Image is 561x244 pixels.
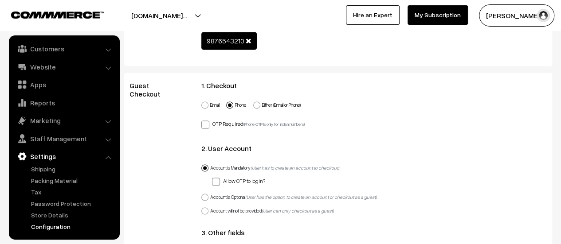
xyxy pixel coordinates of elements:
[11,9,89,19] a: COMMMERCE
[479,4,554,27] button: [PERSON_NAME]
[253,101,301,109] label: Either (Email or Phone)
[11,12,104,18] img: COMMMERCE
[201,144,262,153] span: 2. User Account
[408,5,468,25] a: My Subscription
[201,164,339,172] label: Account is Mandatory
[29,210,117,220] a: Store Details
[11,131,117,147] a: Staff Management
[11,77,117,93] a: Apps
[201,101,220,109] label: Email
[212,176,265,185] label: Allow OTP to login?
[29,222,117,231] a: Configuration
[11,95,117,111] a: Reports
[245,194,377,200] i: (User has the option to create an account or checkout as a guest)
[11,112,117,128] a: Marketing
[129,81,171,98] span: Guest Checkout
[201,194,377,201] label: Account is Optional
[11,148,117,164] a: Settings
[201,119,305,128] label: OTP Required
[29,176,117,185] a: Packing Material
[346,5,400,25] a: Hire an Expert
[201,81,247,90] span: 1. Checkout
[262,208,334,213] i: (User can only checkout as a guest)
[201,207,334,215] label: Account will not be provided
[537,9,550,22] img: user
[226,101,247,109] label: Phone
[11,41,117,57] a: Customers
[201,228,255,237] span: 3. Other fields
[243,121,305,127] small: (Phone OTP is only for indian numbers)
[11,59,117,75] a: Website
[29,199,117,208] a: Password Protection
[207,36,244,45] span: 9876543210
[29,164,117,174] a: Shipping
[251,165,339,170] i: (User has to create an account to checkout)
[29,187,117,197] a: Tax
[100,4,218,27] button: [DOMAIN_NAME]…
